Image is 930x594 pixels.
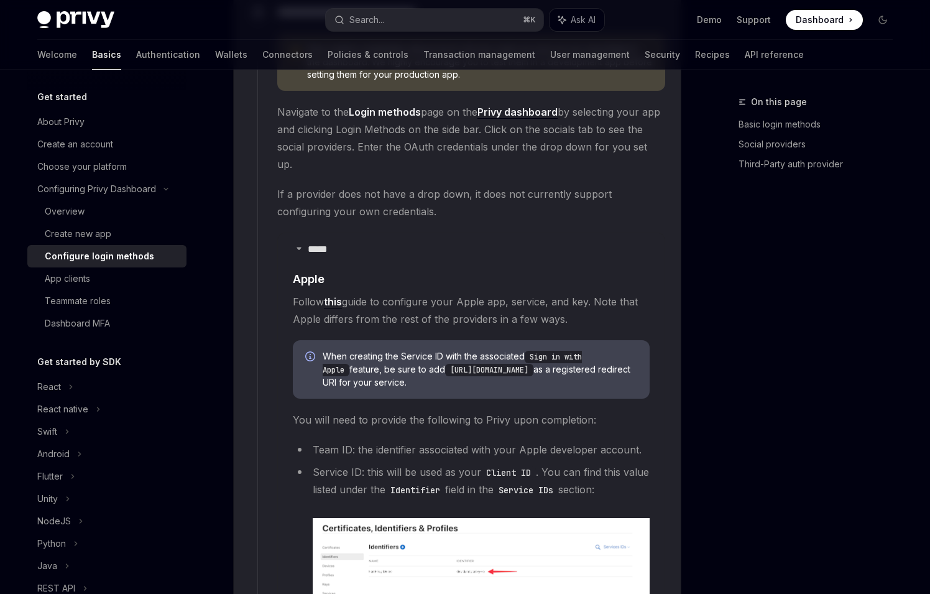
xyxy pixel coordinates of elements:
[277,185,665,220] span: If a provider does not have a drop down, it does not currently support configuring your own crede...
[324,295,342,309] a: this
[293,293,650,328] span: Follow guide to configure your Apple app, service, and key. Note that Apple differs from the rest...
[328,40,408,70] a: Policies & controls
[423,40,535,70] a: Transaction management
[45,294,111,309] div: Teammate roles
[37,559,57,573] div: Java
[523,15,536,25] span: ⌘ K
[92,40,121,70] a: Basics
[27,267,186,290] a: App clients
[739,134,903,154] a: Social providers
[37,182,156,197] div: Configuring Privy Dashboard
[385,483,445,497] code: Identifier
[37,469,63,484] div: Flutter
[27,111,186,133] a: About Privy
[305,351,318,364] svg: Info
[323,350,637,389] span: When creating the Service ID with the associated feature, be sure to add as a registered redirect...
[27,133,186,155] a: Create an account
[45,316,110,331] div: Dashboard MFA
[697,14,722,26] a: Demo
[277,103,665,173] span: Navigate to the page on the by selecting your app and clicking Login Methods on the side bar. Cli...
[37,40,77,70] a: Welcome
[293,441,650,458] li: Team ID: the identifier associated with your Apple developer account.
[745,40,804,70] a: API reference
[45,226,111,241] div: Create new app
[37,90,87,104] h5: Get started
[293,271,325,287] span: Apple
[37,137,113,152] div: Create an account
[349,106,421,118] strong: Login methods
[27,245,186,267] a: Configure login methods
[37,159,127,174] div: Choose your platform
[45,204,85,219] div: Overview
[27,155,186,178] a: Choose your platform
[550,9,604,31] button: Ask AI
[262,40,313,70] a: Connectors
[796,14,844,26] span: Dashboard
[27,312,186,335] a: Dashboard MFA
[739,114,903,134] a: Basic login methods
[695,40,730,70] a: Recipes
[550,40,630,70] a: User management
[37,379,61,394] div: React
[37,447,70,462] div: Android
[751,95,807,109] span: On this page
[37,11,114,29] img: dark logo
[27,223,186,245] a: Create new app
[136,40,200,70] a: Authentication
[293,411,650,429] span: You will need to provide the following to Privy upon completion:
[873,10,893,30] button: Toggle dark mode
[45,249,154,264] div: Configure login methods
[215,40,247,70] a: Wallets
[349,12,384,27] div: Search...
[37,491,58,506] div: Unity
[477,106,558,119] a: Privy dashboard
[494,483,558,497] code: Service IDs
[481,466,536,480] code: Client ID
[739,154,903,174] a: Third-Party auth provider
[37,514,71,529] div: NodeJS
[27,200,186,223] a: Overview
[571,14,596,26] span: Ask AI
[737,14,771,26] a: Support
[45,271,90,286] div: App clients
[37,536,66,551] div: Python
[37,355,121,369] h5: Get started by SDK
[37,114,85,129] div: About Privy
[326,9,543,31] button: Search...⌘K
[27,290,186,312] a: Teammate roles
[37,402,88,417] div: React native
[37,424,57,439] div: Swift
[323,351,582,376] code: Sign in with Apple
[645,40,680,70] a: Security
[445,364,533,376] code: [URL][DOMAIN_NAME]
[786,10,863,30] a: Dashboard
